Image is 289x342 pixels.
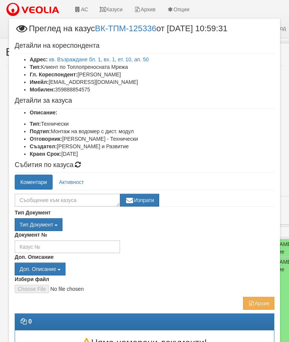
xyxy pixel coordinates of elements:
a: Коментари [15,175,53,190]
label: Тип Документ [15,209,51,216]
label: Избери файл [15,275,49,283]
h4: Детайли за казуса [15,97,274,105]
a: кв. Възраждане бл. 1, вх. 1, ет. 10, ап. 50 [49,56,149,62]
b: Подтип: [30,128,51,134]
b: Тип: [30,121,41,127]
span: Тип Документ [20,222,53,228]
b: Описание: [30,109,57,116]
div: Двоен клик, за изчистване на избраната стойност. [15,263,274,275]
li: [PERSON_NAME] - Технически [30,135,274,143]
label: Документ № [15,231,47,239]
b: Мобилен: [30,87,55,93]
span: Доп. Описание [20,266,56,272]
li: Технически [30,120,274,128]
li: [EMAIL_ADDRESS][DOMAIN_NAME] [30,78,274,86]
b: Имейл: [30,79,49,85]
li: Монтаж на водомер с дист. модул [30,128,274,135]
li: Клиент по Топлопреносната Мрежа [30,63,274,71]
li: [DATE] [30,150,274,158]
h4: Събития по казуса [15,161,274,169]
b: Адрес: [30,56,48,62]
span: Преглед на казус от [DATE] 10:59:31 [15,24,227,38]
div: Двоен клик, за изчистване на избраната стойност. [15,218,274,231]
li: 359888854575 [30,86,274,93]
button: Доп. Описание [15,263,65,275]
h4: Детайли на кореспондента [15,42,274,50]
input: Казус № [15,240,120,253]
button: Тип Документ [15,218,62,231]
a: ВК-ТПМ-125336 [95,24,156,33]
li: [PERSON_NAME] [30,71,274,78]
a: Активност [53,175,90,190]
b: Гл. Кореспондент: [30,71,78,78]
li: [PERSON_NAME] и Развитие [30,143,274,150]
button: Архив [243,297,274,310]
b: Тип: [30,64,41,70]
strong: 0 [28,318,32,325]
button: Изпрати [120,194,159,207]
b: Краен Срок: [30,151,61,157]
b: Създател: [30,143,57,149]
label: Доп. Описание [15,253,53,261]
b: Отговорник: [30,136,62,142]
